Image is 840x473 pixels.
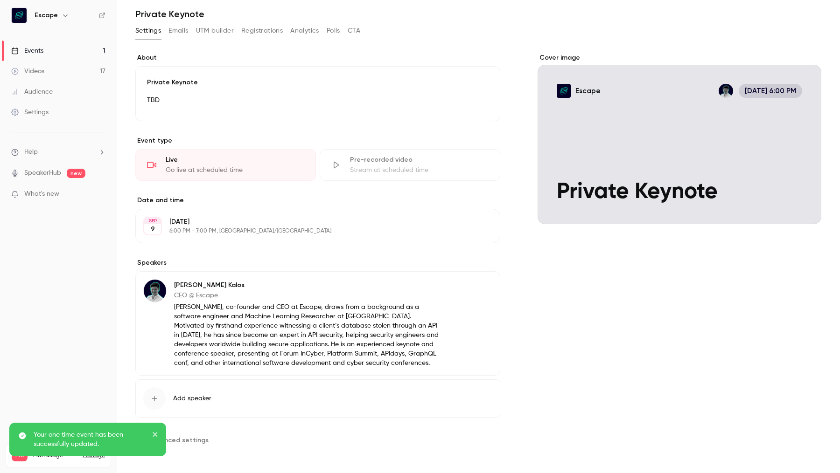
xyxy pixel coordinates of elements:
p: 9 [151,225,155,234]
span: new [67,169,85,178]
div: Stream at scheduled time [350,165,489,175]
label: Speakers [135,258,500,267]
img: Tristan Kalos [144,280,166,302]
p: CEO @ Escape [174,291,440,300]
label: About [135,53,500,62]
button: close [152,430,159,441]
button: Polls [327,23,340,38]
span: Help [24,147,38,157]
div: Events [11,46,43,55]
div: Go live at scheduled time [166,165,304,175]
button: Settings [135,23,161,38]
button: Analytics [290,23,319,38]
label: Cover image [538,53,821,62]
p: 6:00 PM - 7:00 PM, [GEOGRAPHIC_DATA]/[GEOGRAPHIC_DATA] [169,227,451,235]
button: Advanced settings [135,432,214,447]
span: Advanced settings [148,435,209,445]
img: Escape [12,8,27,23]
p: Your one time event has been successfully updated. [34,430,146,449]
h1: Private Keynote [135,8,821,20]
div: Tristan Kalos[PERSON_NAME] KalosCEO @ Escape[PERSON_NAME], co-founder and CEO at Escape, draws fr... [135,271,500,376]
div: Live [166,155,304,165]
iframe: Noticeable Trigger [94,190,105,199]
p: TBD [147,95,489,106]
span: What's new [24,189,59,199]
span: Add speaker [173,394,211,403]
p: [PERSON_NAME] Kalos [174,281,440,290]
div: SEP [144,218,161,224]
a: SpeakerHub [24,168,61,178]
label: Date and time [135,196,500,205]
button: UTM builder [196,23,234,38]
button: Registrations [241,23,283,38]
div: Settings [11,108,49,117]
button: CTA [348,23,360,38]
p: Private Keynote [147,78,489,87]
div: Pre-recorded videoStream at scheduled time [320,149,500,181]
section: Cover image [538,53,821,224]
li: help-dropdown-opener [11,147,105,157]
div: Audience [11,87,53,96]
button: Add speaker [135,379,500,418]
div: Pre-recorded video [350,155,489,165]
p: [DATE] [169,217,451,226]
div: LiveGo live at scheduled time [135,149,316,181]
p: [PERSON_NAME], co-founder and CEO at Escape, draws from a background as a software engineer and M... [174,302,440,368]
section: Advanced settings [135,432,500,447]
p: Event type [135,136,500,145]
button: Emails [168,23,188,38]
h6: Escape [35,11,58,20]
div: Videos [11,67,44,76]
